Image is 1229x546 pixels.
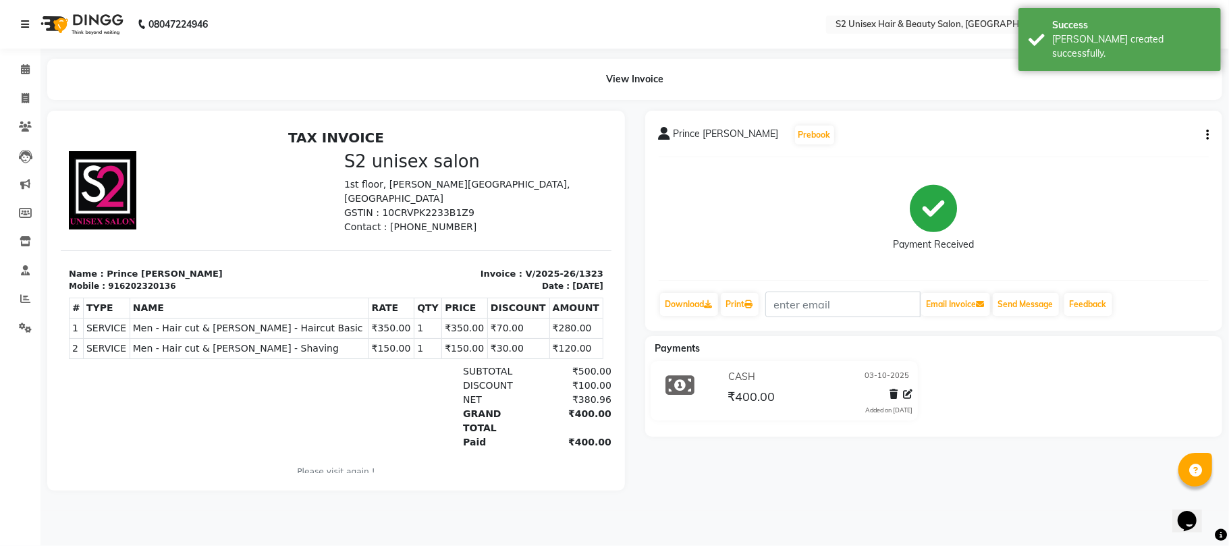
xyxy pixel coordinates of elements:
[472,283,551,311] div: ₹400.00
[22,194,69,215] td: SERVICE
[921,293,990,316] button: Email Invoice
[674,127,779,146] span: Prince [PERSON_NAME]
[489,174,542,194] th: AMOUNT
[1064,293,1112,316] a: Feedback
[354,194,381,215] td: 1
[728,370,755,384] span: CASH
[9,215,23,235] td: 2
[472,254,551,269] div: ₹100.00
[472,240,551,254] div: ₹500.00
[394,254,472,269] div: DISCOUNT
[660,293,718,316] a: Download
[481,156,509,168] div: Date :
[283,143,543,157] p: Invoice : V/2025-26/1323
[34,5,127,43] img: logo
[394,269,472,283] div: NET
[381,215,427,235] td: ₹150.00
[893,238,974,252] div: Payment Received
[865,370,909,384] span: 03-10-2025
[394,311,472,325] div: Paid
[795,126,834,144] button: Prebook
[381,194,427,215] td: ₹350.00
[721,293,759,316] a: Print
[1172,492,1216,533] iframe: chat widget
[489,215,542,235] td: ₹120.00
[308,194,354,215] td: ₹350.00
[354,215,381,235] td: 1
[865,406,912,415] div: Added on [DATE]
[47,59,1222,100] div: View Invoice
[283,53,543,82] p: 1st floor, [PERSON_NAME][GEOGRAPHIC_DATA], [GEOGRAPHIC_DATA]
[427,174,489,194] th: DISCOUNT
[394,240,472,254] div: SUBTOTAL
[9,174,23,194] th: #
[728,389,775,408] span: ₹400.00
[381,174,427,194] th: PRICE
[472,269,551,283] div: ₹380.96
[427,194,489,215] td: ₹70.00
[9,194,23,215] td: 1
[765,292,921,317] input: enter email
[8,342,543,354] p: Please visit again !
[489,194,542,215] td: ₹280.00
[512,156,543,168] div: [DATE]
[8,143,267,157] p: Name : Prince [PERSON_NAME]
[148,5,208,43] b: 08047224946
[8,5,543,22] h2: TAX INVOICE
[47,156,115,168] div: 916202320136
[283,82,543,96] p: GSTIN : 10CRVPK2233B1Z9
[1052,32,1211,61] div: Bill created successfully.
[69,174,308,194] th: NAME
[655,342,701,354] span: Payments
[283,96,543,110] p: Contact : [PHONE_NUMBER]
[22,215,69,235] td: SERVICE
[283,27,543,48] h3: S2 unisex salon
[72,197,305,211] span: Men - Hair cut & [PERSON_NAME] - Haircut Basic
[354,174,381,194] th: QTY
[394,283,472,311] div: GRAND TOTAL
[472,311,551,325] div: ₹400.00
[993,293,1059,316] button: Send Message
[22,174,69,194] th: TYPE
[72,217,305,231] span: Men - Hair cut & [PERSON_NAME] - Shaving
[427,215,489,235] td: ₹30.00
[308,174,354,194] th: RATE
[1052,18,1211,32] div: Success
[8,156,45,168] div: Mobile :
[308,215,354,235] td: ₹150.00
